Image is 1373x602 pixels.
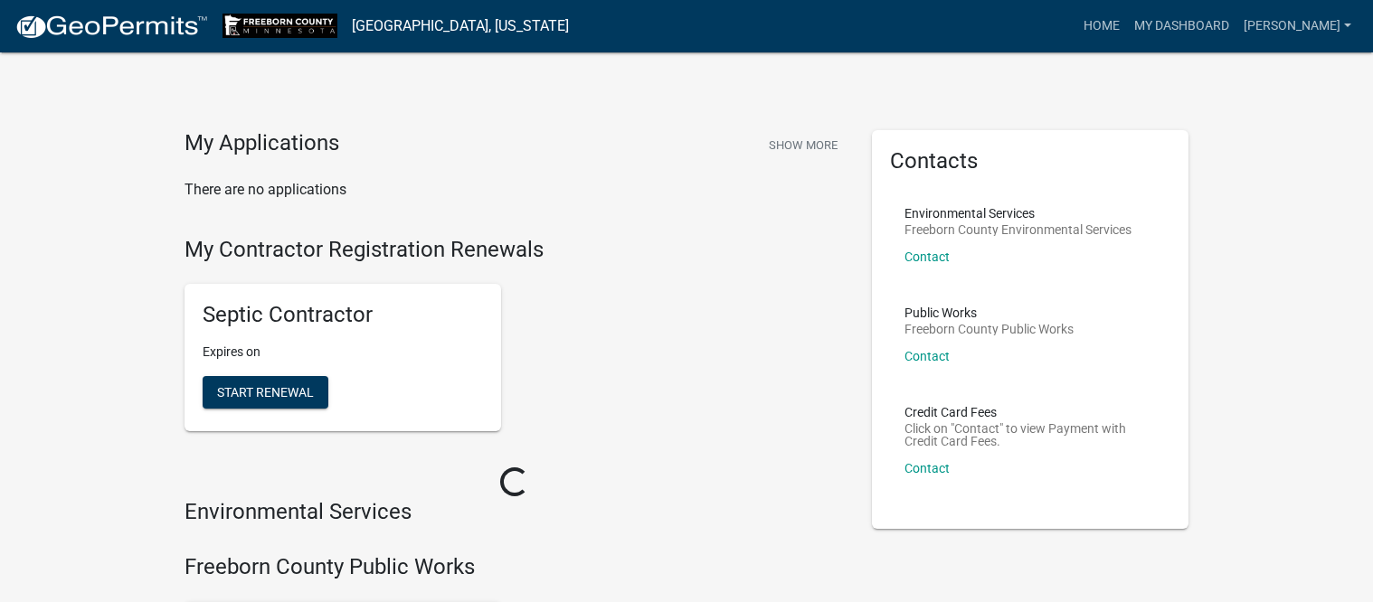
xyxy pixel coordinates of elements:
p: Expires on [203,343,483,362]
span: Start Renewal [217,385,314,400]
p: There are no applications [185,179,845,201]
wm-registration-list-section: My Contractor Registration Renewals [185,237,845,447]
p: Click on "Contact" to view Payment with Credit Card Fees. [904,422,1156,447]
a: Contact [904,349,950,363]
button: Start Renewal [203,376,328,409]
h4: Freeborn County Public Works [185,554,845,580]
a: My Dashboard [1127,9,1236,43]
h5: Septic Contractor [203,302,483,328]
p: Public Works [904,306,1074,319]
p: Credit Card Fees [904,406,1156,419]
h4: Environmental Services [185,499,845,525]
h5: Contacts [890,148,1170,174]
a: Contact [904,461,950,475]
img: Freeborn County, Minnesota [223,14,337,38]
h4: My Contractor Registration Renewals [185,237,845,263]
a: Contact [904,249,950,264]
a: Home [1076,9,1127,43]
p: Freeborn County Public Works [904,323,1074,335]
a: [GEOGRAPHIC_DATA], [US_STATE] [352,11,569,42]
h4: My Applications [185,130,339,157]
a: [PERSON_NAME] [1236,9,1359,43]
p: Freeborn County Environmental Services [904,223,1132,236]
button: Show More [762,130,845,160]
p: Environmental Services [904,207,1132,220]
